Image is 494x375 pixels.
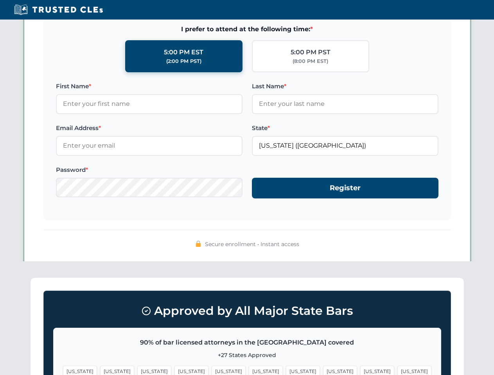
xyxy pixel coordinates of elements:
[56,165,243,175] label: Password
[56,94,243,114] input: Enter your first name
[56,24,438,34] span: I prefer to attend at the following time:
[166,57,201,65] div: (2:00 PM PST)
[252,178,438,198] button: Register
[12,4,105,16] img: Trusted CLEs
[252,94,438,114] input: Enter your last name
[252,136,438,155] input: Florida (FL)
[195,241,201,247] img: 🔒
[56,136,243,155] input: Enter your email
[63,351,431,359] p: +27 States Approved
[56,82,243,91] label: First Name
[291,47,331,57] div: 5:00 PM PST
[53,300,441,321] h3: Approved by All Major State Bars
[56,123,243,133] label: Email Address
[293,57,328,65] div: (8:00 PM EST)
[252,123,438,133] label: State
[205,240,299,248] span: Secure enrollment • Instant access
[164,47,203,57] div: 5:00 PM EST
[252,82,438,91] label: Last Name
[63,337,431,348] p: 90% of bar licensed attorneys in the [GEOGRAPHIC_DATA] covered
